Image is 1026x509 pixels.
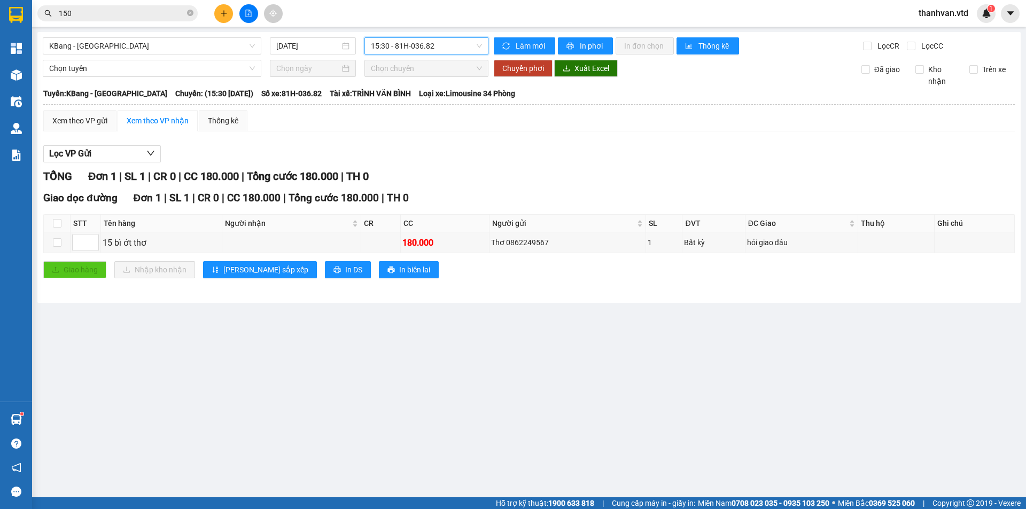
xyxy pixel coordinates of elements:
[169,192,190,204] span: SL 1
[11,438,21,449] span: question-circle
[870,64,904,75] span: Đã giao
[988,5,995,12] sup: 1
[134,192,162,204] span: Đơn 1
[333,266,341,275] span: printer
[574,62,609,74] span: Xuất Excel
[616,37,674,54] button: In đơn chọn
[153,170,176,183] span: CR 0
[11,150,22,161] img: solution-icon
[198,192,219,204] span: CR 0
[345,264,362,276] span: In DS
[49,147,91,160] span: Lọc VP Gửi
[978,64,1010,75] span: Trên xe
[698,40,730,52] span: Thống kê
[49,60,255,76] span: Chọn tuyến
[43,145,161,162] button: Lọc VP Gửi
[11,96,22,107] img: warehouse-icon
[283,192,286,204] span: |
[502,42,511,51] span: sync
[187,10,193,16] span: close-circle
[402,236,487,249] div: 180.000
[648,237,681,248] div: 1
[43,192,118,204] span: Giao dọc đường
[646,215,683,232] th: SL
[684,237,743,248] div: Bất kỳ
[967,499,974,507] span: copyright
[832,501,835,505] span: ⚪️
[103,236,220,249] div: 15 bì ớt thơ
[580,40,604,52] span: In phơi
[192,192,195,204] span: |
[187,9,193,19] span: close-circle
[401,215,489,232] th: CC
[563,65,570,73] span: download
[419,88,515,99] span: Loại xe: Limousine 34 Phòng
[184,170,239,183] span: CC 180.000
[399,264,430,276] span: In biên lai
[261,88,322,99] span: Số xe: 81H-036.82
[245,10,252,17] span: file-add
[127,115,189,127] div: Xem theo VP nhận
[11,123,22,134] img: warehouse-icon
[346,170,369,183] span: TH 0
[289,192,379,204] span: Tổng cước 180.000
[387,266,395,275] span: printer
[677,37,739,54] button: bar-chartThống kê
[330,88,411,99] span: Tài xế: TRÌNH VĂN BÌNH
[119,170,122,183] span: |
[910,6,977,20] span: thanhvan.vtd
[20,412,24,416] sup: 1
[11,414,22,425] img: warehouse-icon
[935,215,1015,232] th: Ghi chú
[858,215,935,232] th: Thu hộ
[494,60,553,77] button: Chuyển phơi
[361,215,401,232] th: CR
[11,43,22,54] img: dashboard-icon
[49,38,255,54] span: KBang - Sài Gòn
[747,237,856,248] div: hỏi giao đâu
[11,487,21,497] span: message
[88,170,116,183] span: Đơn 1
[242,170,244,183] span: |
[989,5,993,12] span: 1
[269,10,277,17] span: aim
[492,217,635,229] span: Người gửi
[554,60,618,77] button: downloadXuất Excel
[227,192,281,204] span: CC 180.000
[203,261,317,278] button: sort-ascending[PERSON_NAME] sắp xếp
[264,4,283,23] button: aim
[923,497,924,509] span: |
[1001,4,1020,23] button: caret-down
[917,40,945,52] span: Lọc CC
[125,170,145,183] span: SL 1
[220,10,228,17] span: plus
[178,170,181,183] span: |
[496,497,594,509] span: Hỗ trợ kỹ thuật:
[43,261,106,278] button: uploadGiao hàng
[214,4,233,23] button: plus
[748,217,847,229] span: ĐC Giao
[698,497,829,509] span: Miền Nam
[612,497,695,509] span: Cung cấp máy in - giấy in:
[838,497,915,509] span: Miền Bắc
[371,38,482,54] span: 15:30 - 81H-036.82
[223,264,308,276] span: [PERSON_NAME] sắp xếp
[387,192,409,204] span: TH 0
[146,149,155,158] span: down
[52,115,107,127] div: Xem theo VP gửi
[9,7,23,23] img: logo-vxr
[175,88,253,99] span: Chuyến: (15:30 [DATE])
[491,237,644,248] div: Thơ 0862249567
[11,69,22,81] img: warehouse-icon
[516,40,547,52] span: Làm mới
[382,192,384,204] span: |
[276,40,340,52] input: 12/10/2025
[924,64,961,87] span: Kho nhận
[59,7,185,19] input: Tìm tên, số ĐT hoặc mã đơn
[325,261,371,278] button: printerIn DS
[148,170,151,183] span: |
[371,60,482,76] span: Chọn chuyến
[208,115,238,127] div: Thống kê
[43,170,72,183] span: TỔNG
[71,215,101,232] th: STT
